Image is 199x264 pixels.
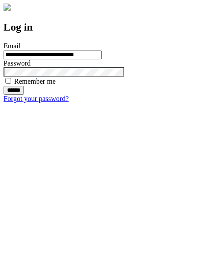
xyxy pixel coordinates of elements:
[4,42,20,50] label: Email
[4,21,195,33] h2: Log in
[4,4,11,11] img: logo-4e3dc11c47720685a147b03b5a06dd966a58ff35d612b21f08c02c0306f2b779.png
[4,59,31,67] label: Password
[14,78,56,85] label: Remember me
[4,95,69,102] a: Forgot your password?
